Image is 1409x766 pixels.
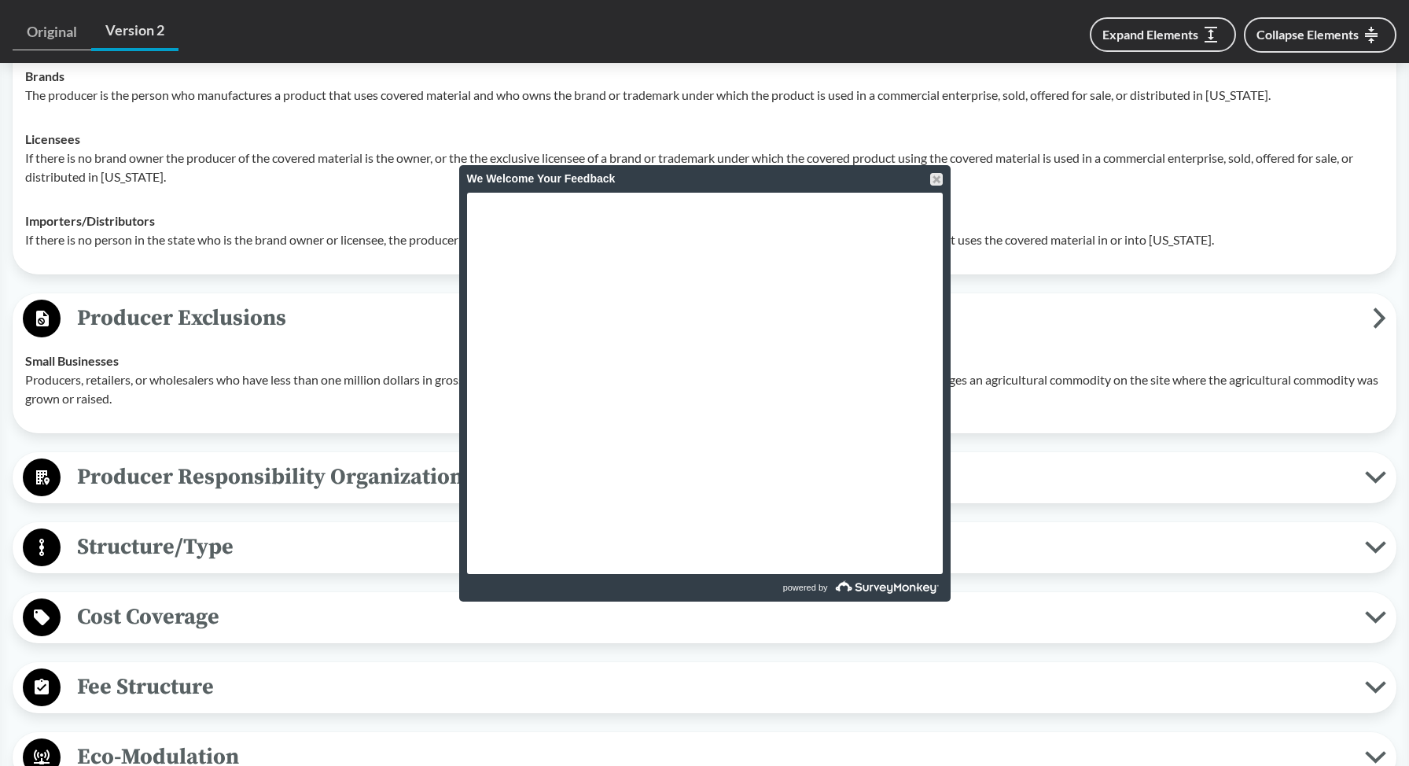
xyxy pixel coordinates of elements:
a: Version 2 [91,13,178,51]
strong: Licensees [25,131,80,146]
button: Producer Responsibility Organization [18,458,1391,498]
strong: Small Businesses [25,353,119,368]
span: Cost Coverage [61,599,1365,635]
div: We Welcome Your Feedback [467,165,943,193]
button: Producer Exclusions [18,299,1391,339]
span: Producer Responsibility Organization [61,459,1365,495]
button: Collapse Elements [1244,17,1396,53]
a: powered by [707,574,943,602]
a: Original [13,14,91,50]
span: Structure/Type [61,529,1365,565]
p: If there is no person in the state who is the brand owner or licensee, the producer of the covere... [25,230,1384,249]
button: Fee Structure [18,668,1391,708]
p: Producers, retailers, or wholesalers who have less than one million dollars in gross sales are ex... [25,370,1384,408]
strong: Importers/​Distributors [25,213,155,228]
span: Producer Exclusions [61,300,1373,336]
p: If there is no brand owner the producer of the covered material is the owner, or the the exclusiv... [25,149,1384,186]
button: Structure/Type [18,528,1391,568]
strong: Brands [25,68,64,83]
span: Fee Structure [61,669,1365,705]
p: The producer is the person who manufactures a product that uses covered material and who owns the... [25,86,1384,105]
span: powered by [783,574,828,602]
button: Cost Coverage [18,598,1391,638]
button: Expand Elements [1090,17,1236,52]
